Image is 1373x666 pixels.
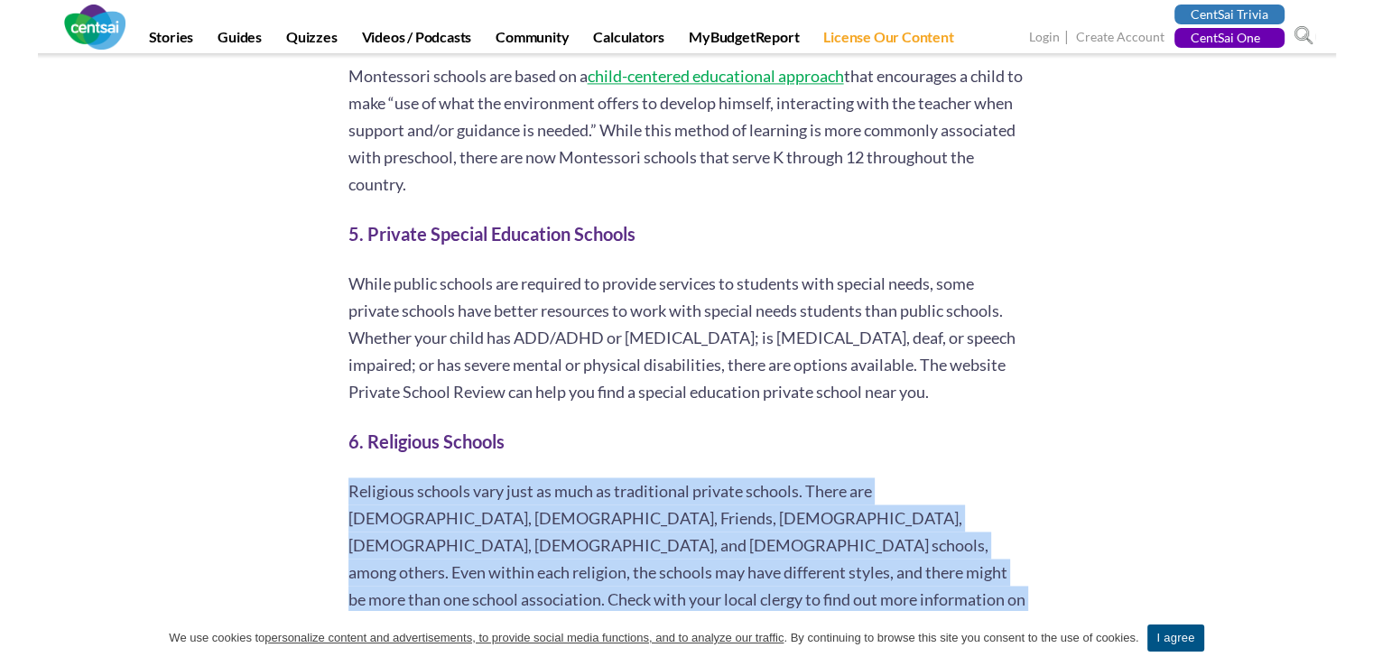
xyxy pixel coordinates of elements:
span: | [1062,27,1073,48]
a: Create Account [1076,29,1164,48]
strong: 6. Religious Schools [348,430,505,452]
strong: 5. Private Special Education Schools [348,223,635,245]
p: Religious schools vary just as much as traditional private schools. There are [DEMOGRAPHIC_DATA],... [348,477,1025,640]
a: Calculators [582,28,675,53]
a: MyBudgetReport [678,28,810,53]
span: We use cookies to . By continuing to browse this site you consent to the use of cookies. [169,629,1138,647]
u: personalize content and advertisements, to provide social media functions, and to analyze our tra... [264,631,784,644]
a: I agree [1147,624,1203,652]
img: CentSai [64,5,125,50]
a: License Our Content [812,28,964,53]
p: Montessori schools are based on a that encourages a child to make “use of what the environment of... [348,62,1025,198]
a: Community [485,28,580,53]
a: Videos / Podcasts [351,28,483,53]
a: CentSai Trivia [1174,5,1285,24]
a: Guides [207,28,273,53]
p: While public schools are required to provide services to students with special needs, some privat... [348,270,1025,405]
a: I agree [1341,629,1359,647]
a: Stories [138,28,205,53]
a: Quizzes [275,28,348,53]
a: child-centered educational approach [588,66,844,86]
a: CentSai One [1174,28,1285,48]
a: Login [1029,29,1060,48]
